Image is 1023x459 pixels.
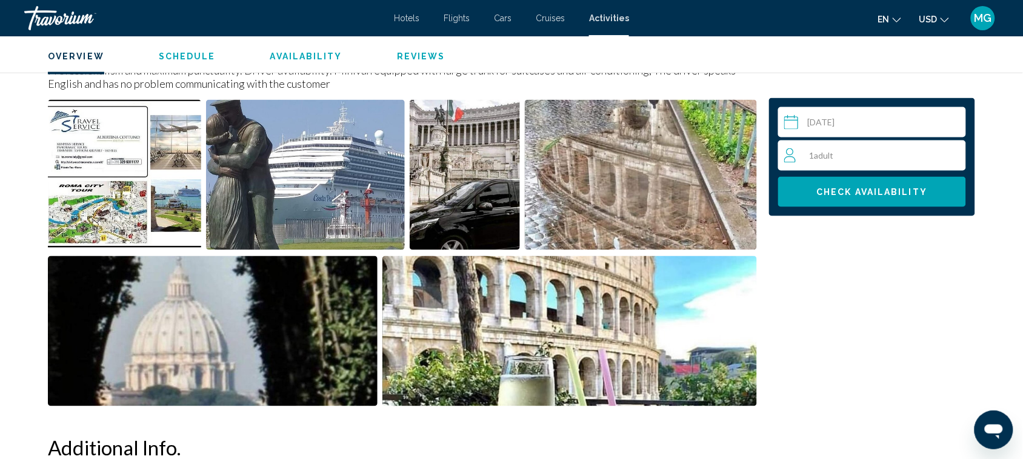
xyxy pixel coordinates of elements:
a: Hotels [394,13,419,23]
button: Open full-screen image slider [410,99,521,251]
p: Professionalism and maximum punctuality. Driver availability. Minivan equipped with large trunk f... [48,64,757,90]
span: Schedule [159,51,216,61]
span: MG [975,12,992,24]
button: Overview [48,51,104,62]
a: Cruises [536,13,565,23]
a: Flights [444,13,470,23]
span: Check Availability [817,188,928,197]
span: en [878,15,890,24]
a: Activities [589,13,629,23]
button: Check Availability [778,177,966,207]
button: Open full-screen image slider [48,99,201,251]
span: Availability [270,51,342,61]
button: Schedule [159,51,216,62]
a: Cars [494,13,511,23]
span: USD [919,15,938,24]
iframe: Button to launch messaging window [975,411,1013,449]
button: Reviews [397,51,445,62]
button: Availability [270,51,342,62]
span: Reviews [397,51,445,61]
button: Change currency [919,10,949,28]
button: User Menu [967,5,999,31]
button: Open full-screen image slider [206,99,405,251]
button: Change language [878,10,901,28]
button: Travelers: 1 adult, 0 children [778,140,966,171]
button: Open full-screen image slider [525,99,757,251]
button: Open full-screen image slider [382,256,758,407]
span: Overview [48,51,104,61]
button: Open full-screen image slider [48,256,378,407]
span: 1 [810,150,834,160]
span: Adult [815,150,834,160]
a: Travorium [24,6,382,30]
